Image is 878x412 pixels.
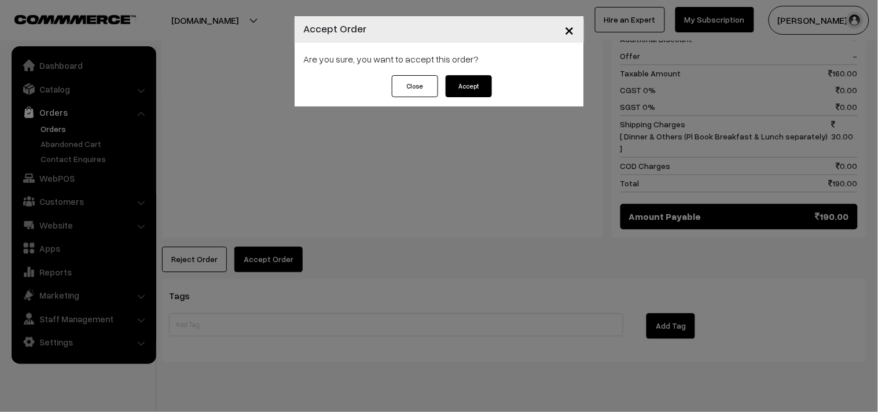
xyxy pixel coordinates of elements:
button: Close [556,12,584,47]
button: Close [392,75,438,97]
button: Accept [446,75,492,97]
div: Are you sure, you want to accept this order? [295,43,584,75]
h4: Accept Order [304,21,367,36]
span: × [565,19,575,40]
